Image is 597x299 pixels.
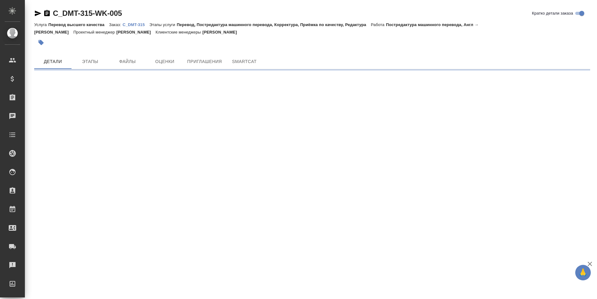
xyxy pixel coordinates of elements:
p: Заказ: [109,22,123,27]
span: Приглашения [187,58,222,66]
p: [PERSON_NAME] [116,30,155,34]
a: C_DMT-315 [123,22,149,27]
p: Проектный менеджер [73,30,116,34]
p: Этапы услуги [150,22,177,27]
a: C_DMT-315-WK-005 [53,9,122,17]
p: Работа [371,22,386,27]
p: Клиентские менеджеры [155,30,202,34]
button: Скопировать ссылку для ЯМессенджера [34,10,42,17]
span: Этапы [75,58,105,66]
span: Детали [38,58,68,66]
button: Скопировать ссылку [43,10,51,17]
span: Файлы [113,58,142,66]
p: [PERSON_NAME] [202,30,242,34]
span: Оценки [150,58,180,66]
span: 🙏 [578,266,588,279]
button: 🙏 [575,265,591,280]
span: SmartCat [229,58,259,66]
p: Перевод высшего качества [48,22,109,27]
button: Добавить тэг [34,36,48,49]
span: Кратко детали заказа [532,10,573,16]
p: Услуга [34,22,48,27]
p: Перевод, Постредактура машинного перевода, Корректура, Приёмка по качеству, Редактура [177,22,371,27]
